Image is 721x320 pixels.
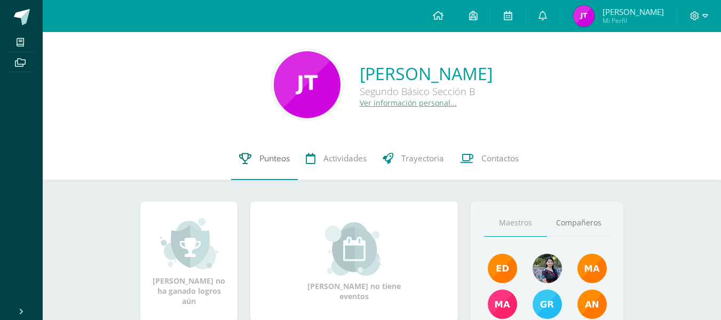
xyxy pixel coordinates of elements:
a: Maestros [484,209,547,237]
span: Actividades [323,153,367,164]
div: Segundo Básico Sección B [360,85,493,98]
span: Trayectoria [401,153,444,164]
img: a348d660b2b29c2c864a8732de45c20a.png [577,290,607,319]
img: 560278503d4ca08c21e9c7cd40ba0529.png [577,254,607,283]
span: Mi Perfil [603,16,664,25]
img: event_small.png [325,222,383,276]
div: [PERSON_NAME] no ha ganado logros aún [151,217,227,306]
img: f40e456500941b1b33f0807dd74ea5cf.png [488,254,517,283]
div: [PERSON_NAME] no tiene eventos [301,222,408,301]
img: 7766054b1332a6085c7723d22614d631.png [488,290,517,319]
img: 12c8e9fd370cddd27b8f04261aae6b27.png [573,5,595,27]
a: Compañeros [547,209,610,237]
a: Ver información personal... [360,98,457,108]
img: achievement_small.png [160,217,218,270]
img: b7ce7144501556953be3fc0a459761b8.png [533,290,562,319]
a: [PERSON_NAME] [360,62,493,85]
a: Contactos [452,137,527,180]
span: Punteos [259,153,290,164]
a: Punteos [231,137,298,180]
span: Contactos [481,153,519,164]
span: [PERSON_NAME] [603,6,664,17]
img: 9b17679b4520195df407efdfd7b84603.png [533,254,562,283]
img: 81c49926352c5a5307e36361f2b671cc.png [274,51,340,118]
a: Trayectoria [375,137,452,180]
a: Actividades [298,137,375,180]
